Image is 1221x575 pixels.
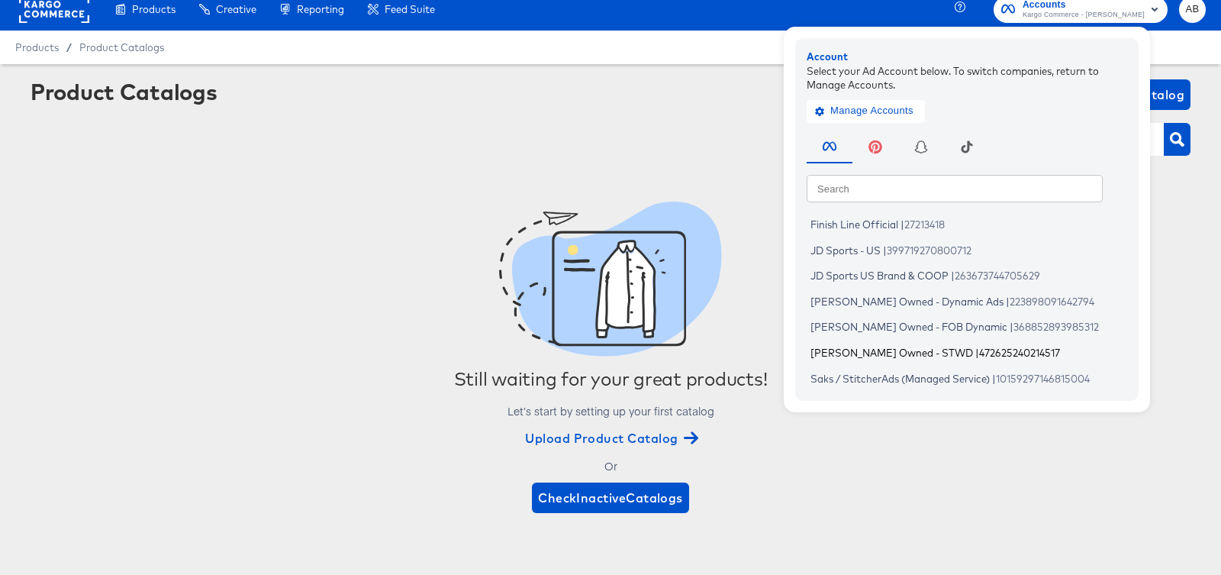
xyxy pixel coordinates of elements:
[1023,9,1145,21] span: Kargo Commerce - [PERSON_NAME]
[59,41,79,53] span: /
[810,218,898,231] span: Finish Line Official
[992,372,996,384] span: |
[604,460,618,471] div: Or
[810,321,1007,333] span: [PERSON_NAME] Owned - FOB Dynamic
[532,483,689,513] button: CheckInactiveCatalogs
[818,102,913,120] span: Manage Accounts
[975,346,979,358] span: |
[132,3,176,15] span: Products
[810,244,881,256] span: JD Sports - US
[900,218,904,231] span: |
[1006,295,1010,307] span: |
[883,244,887,256] span: |
[1010,321,1013,333] span: |
[1185,1,1200,18] span: AB
[887,244,971,256] span: 399719270800712
[996,372,1090,384] span: 10159297146815004
[31,79,217,104] div: Product Catalogs
[15,41,59,53] span: Products
[507,405,715,416] div: Let’s start by setting up your first catalog
[810,270,949,282] span: JD Sports US Brand & COOP
[519,428,701,449] button: Upload Product Catalog
[79,41,164,53] a: Product Catalogs
[955,270,1040,282] span: 263673744705629
[810,346,973,358] span: [PERSON_NAME] Owned - STWD
[904,218,945,231] span: 27213418
[525,428,695,449] span: Upload Product Catalog
[951,270,955,282] span: |
[810,295,1004,307] span: [PERSON_NAME] Owned - Dynamic Ads
[807,63,1127,92] div: Select your Ad Account below. To switch companies, return to Manage Accounts.
[979,346,1060,358] span: 472625240214517
[216,3,256,15] span: Creative
[538,487,683,509] span: Check Inactive Catalogs
[807,50,1127,64] div: Account
[1013,321,1099,333] span: 368852893985312
[454,368,768,389] div: Still waiting for your great products!
[810,372,990,384] span: Saks / StitcherAds (Managed Service)
[1010,295,1094,307] span: 223898091642794
[385,3,435,15] span: Feed Suite
[297,3,344,15] span: Reporting
[807,99,925,122] button: Manage Accounts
